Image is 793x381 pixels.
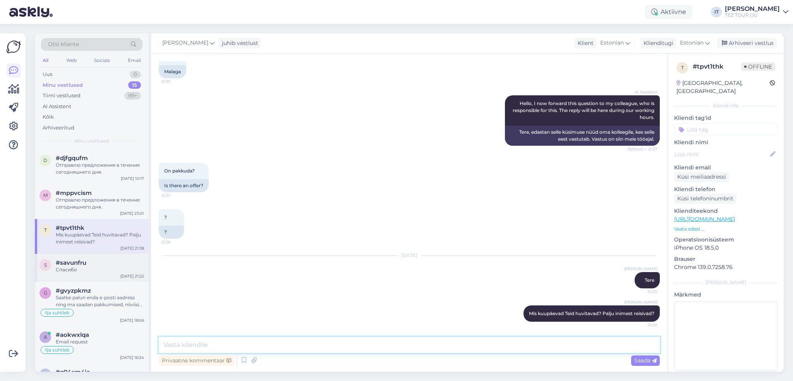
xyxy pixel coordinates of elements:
[634,357,657,364] span: Saada
[44,227,47,233] span: t
[56,197,144,210] div: Отправлю предложения в течение сегодняшнего дня.
[56,190,92,197] span: #mppvcism
[48,40,79,48] span: Otsi kliente
[164,168,195,174] span: On pakkuda?
[44,262,47,268] span: s
[628,146,657,152] span: Nähtud ✓ 21:37
[645,5,692,19] div: Aktiivne
[120,245,144,251] div: [DATE] 21:38
[74,138,109,145] span: Minu vestlused
[56,338,144,345] div: Email request
[121,176,144,181] div: [DATE] 10:17
[725,12,780,18] div: TEZ TOUR OÜ
[120,355,144,360] div: [DATE] 16:34
[711,7,722,17] div: IT
[674,263,778,271] p: Chrome 139.0.7258.76
[628,322,657,328] span: 10:20
[693,62,741,71] div: # tpvt1thk
[674,172,729,182] div: Küsi meiliaadressi
[575,39,594,47] div: Klient
[43,103,71,110] div: AI Assistent
[674,138,778,147] p: Kliendi nimi
[6,40,21,54] img: Askly Logo
[674,244,778,252] p: iPhone OS 18.5.0
[674,279,778,286] div: [PERSON_NAME]
[45,348,70,352] span: Ilja suhtleb
[159,252,660,259] div: [DATE]
[130,71,141,78] div: 0
[43,371,47,377] span: q
[676,79,770,95] div: [GEOGRAPHIC_DATA], [GEOGRAPHIC_DATA]
[681,65,684,71] span: t
[159,65,186,78] div: Malaga
[628,89,657,95] span: AI Assistent
[674,102,778,109] div: Kliendi info
[56,294,144,308] div: Saatke palun enda e-posti aadress ning ma saadan pakkumised, niiviisi on nii Teil, kui ka mul pal...
[674,226,778,233] p: Vaata edasi ...
[43,71,52,78] div: Uus
[161,239,190,245] span: 21:38
[43,81,83,89] div: Minu vestlused
[674,124,778,135] input: Lisa tag
[93,55,112,66] div: Socials
[674,236,778,244] p: Operatsioonisüsteem
[159,226,184,239] div: ?
[529,310,654,316] span: Mis kuupäevad Teid huvitavad? Palju inimest reisivad?
[43,124,74,132] div: Arhiveeritud
[41,55,50,66] div: All
[645,277,654,283] span: Tere
[120,210,144,216] div: [DATE] 23:01
[45,310,70,315] span: Ilja suhtleb
[56,155,88,162] span: #djfgqufm
[513,100,656,120] span: Hello, I now forward this question to my colleague, who is responsible for this. The reply will b...
[674,291,778,299] p: Märkmed
[640,39,673,47] div: Klienditugi
[56,369,90,376] span: #q94em4io
[725,6,788,18] a: [PERSON_NAME]TEZ TOUR OÜ
[124,92,141,100] div: 99+
[43,92,81,100] div: Tiimi vestlused
[126,55,142,66] div: Email
[674,193,736,204] div: Küsi telefoninumbrit
[675,150,769,159] input: Lisa nimi
[219,39,258,47] div: juhib vestlust
[44,290,47,296] span: g
[161,79,190,84] span: 21:37
[164,214,167,220] span: ?
[56,259,86,266] span: #savunfru
[56,224,84,231] span: #tpvt1thk
[161,193,190,198] span: 21:37
[674,215,735,222] a: [URL][DOMAIN_NAME]
[56,287,91,294] span: #gvyzpkmz
[741,62,775,71] span: Offline
[624,299,657,305] span: [PERSON_NAME]
[120,317,144,323] div: [DATE] 18:06
[674,207,778,215] p: Klienditeekond
[159,355,234,366] div: Privaatne kommentaar
[717,38,777,48] div: Arhiveeri vestlus
[56,231,144,245] div: Mis kuupäevad Teid huvitavad? Palju inimest reisivad?
[505,126,660,146] div: Tere, edastan selle küsimuse nüüd oma kolleegile, kes selle eest vastutab. Vastus on siin meie tö...
[674,255,778,263] p: Brauser
[162,39,208,47] span: [PERSON_NAME]
[674,185,778,193] p: Kliendi telefon
[43,192,48,198] span: m
[624,266,657,272] span: [PERSON_NAME]
[674,164,778,172] p: Kliendi email
[56,266,144,273] div: Спасибо
[680,39,704,47] span: Estonian
[674,114,778,122] p: Kliendi tag'id
[120,273,144,279] div: [DATE] 21:22
[56,162,144,176] div: Отправлю предложения в течение сегодняшнего дня.
[628,289,657,295] span: 10:20
[128,81,141,89] div: 15
[56,331,89,338] span: #aokwxlqa
[44,334,47,340] span: a
[159,179,209,192] div: Is there an offer?
[600,39,624,47] span: Estonian
[43,113,54,121] div: Kõik
[65,55,78,66] div: Web
[725,6,780,12] div: [PERSON_NAME]
[43,157,47,163] span: d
